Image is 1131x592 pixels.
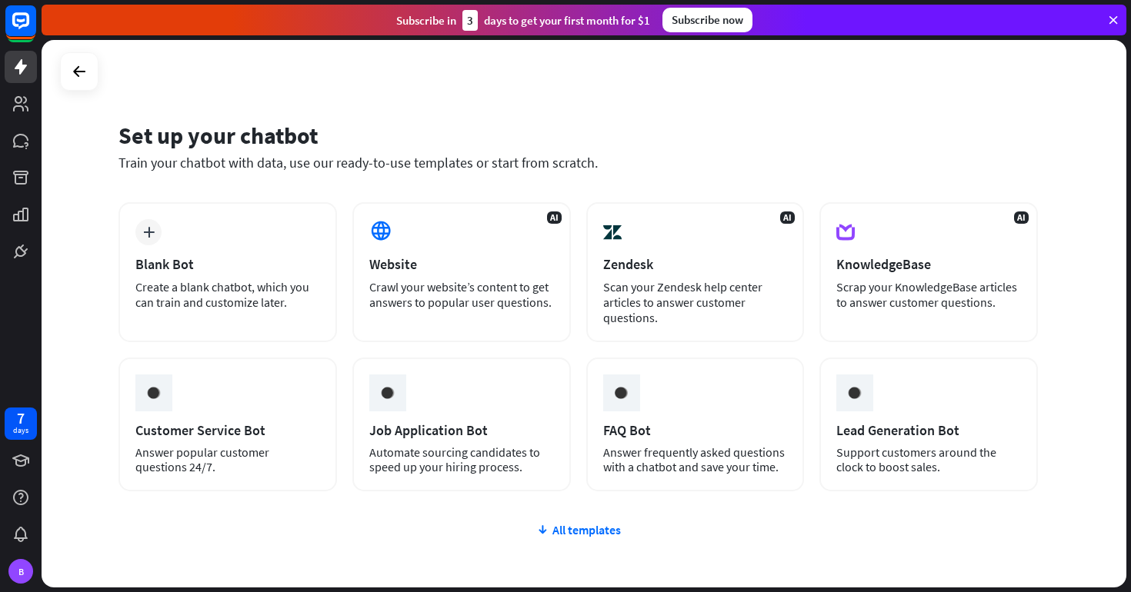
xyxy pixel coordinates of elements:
[780,211,795,224] span: AI
[8,559,33,584] div: B
[396,10,650,31] div: Subscribe in days to get your first month for $1
[13,425,28,436] div: days
[547,211,562,224] span: AI
[462,10,478,31] div: 3
[5,407,37,440] a: 7 days
[603,279,788,325] div: Scan your Zendesk help center articles to answer customer questions.
[135,279,320,310] div: Create a blank chatbot, which you can train and customize later.
[369,255,554,273] div: Website
[369,279,554,310] div: Crawl your website’s content to get answers to popular user questions.
[836,279,1021,310] div: Scrap your KnowledgeBase articles to answer customer questions.
[135,421,320,439] div: Customer Service Bot
[373,378,402,407] img: ceee058c6cabd4f577f8.gif
[17,411,25,425] div: 7
[369,421,554,439] div: Job Application Bot
[143,227,155,238] i: plus
[836,445,1021,474] div: Support customers around the clock to boost sales.
[836,421,1021,439] div: Lead Generation Bot
[135,445,320,474] div: Answer popular customer questions 24/7.
[606,378,636,407] img: ceee058c6cabd4f577f8.gif
[603,421,788,439] div: FAQ Bot
[603,445,788,474] div: Answer frequently asked questions with a chatbot and save your time.
[118,522,1038,537] div: All templates
[369,445,554,474] div: Automate sourcing candidates to speed up your hiring process.
[603,255,788,273] div: Zendesk
[118,154,1038,171] div: Train your chatbot with data, use our ready-to-use templates or start from scratch.
[1014,211,1029,224] span: AI
[836,255,1021,273] div: KnowledgeBase
[662,8,752,32] div: Subscribe now
[118,121,1038,150] div: Set up your chatbot
[135,255,320,273] div: Blank Bot
[139,378,168,407] img: ceee058c6cabd4f577f8.gif
[840,378,869,407] img: ceee058c6cabd4f577f8.gif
